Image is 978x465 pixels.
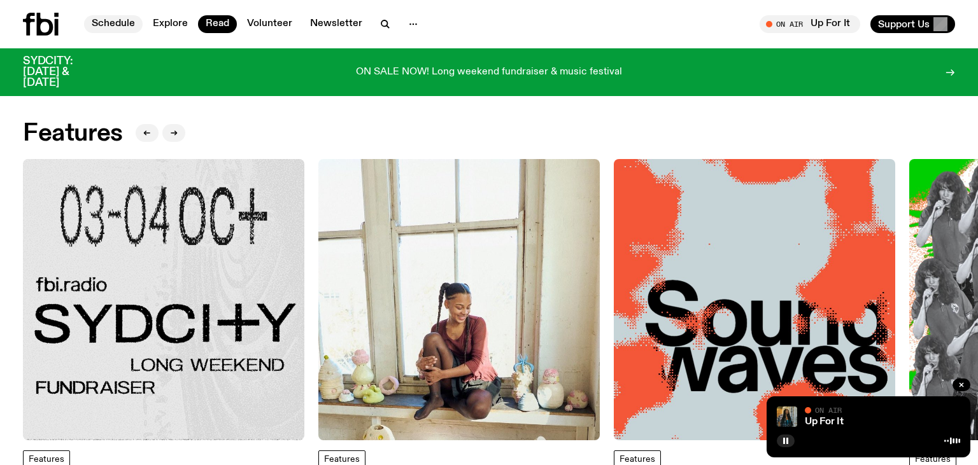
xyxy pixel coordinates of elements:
[84,15,143,33] a: Schedule
[614,159,895,440] img: The text Sound waves, with one word stacked upon another, in black text on a bluish-gray backgrou...
[815,406,842,414] span: On Air
[23,56,104,88] h3: SYDCITY: [DATE] & [DATE]
[777,406,797,427] img: Ify - a Brown Skin girl with black braided twists, looking up to the side with her tongue stickin...
[870,15,955,33] button: Support Us
[324,455,360,464] span: Features
[239,15,300,33] a: Volunteer
[760,15,860,33] button: On AirUp For It
[915,455,951,464] span: Features
[145,15,195,33] a: Explore
[23,122,123,145] h2: Features
[23,159,304,440] img: Black text on gray background. Reading top to bottom: 03-04 OCT. fbi.radio SYDCITY LONG WEEKEND F...
[29,455,64,464] span: Features
[620,455,655,464] span: Features
[356,67,622,78] p: ON SALE NOW! Long weekend fundraiser & music festival
[198,15,237,33] a: Read
[878,18,930,30] span: Support Us
[302,15,370,33] a: Newsletter
[805,417,844,427] a: Up For It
